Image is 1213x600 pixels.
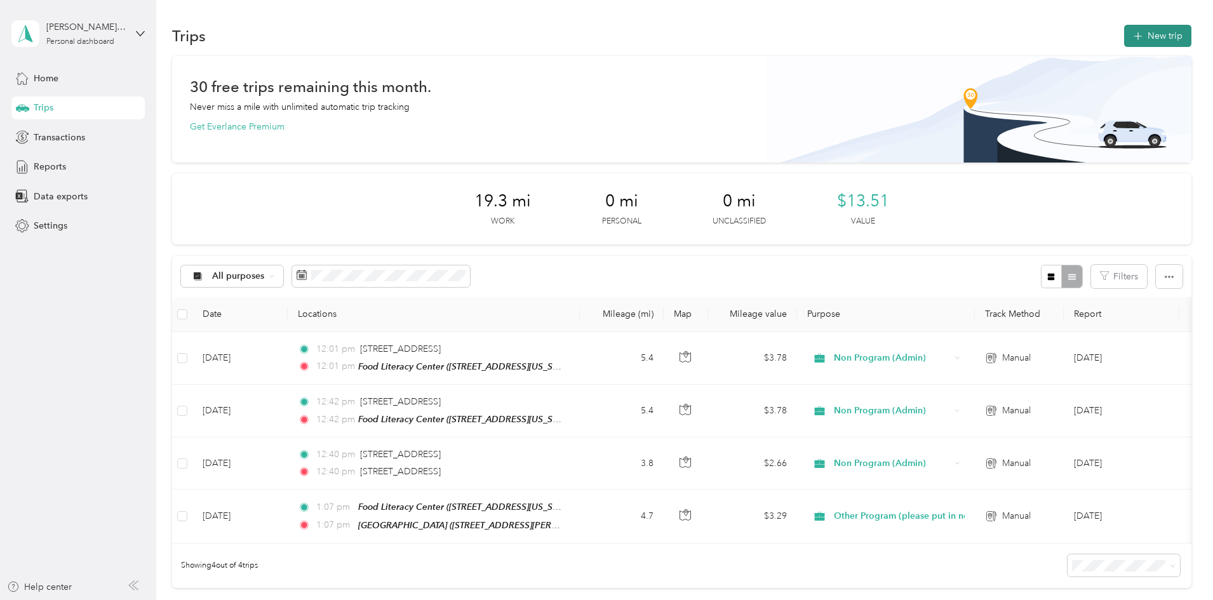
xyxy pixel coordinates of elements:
[708,332,797,385] td: $3.78
[358,361,576,372] span: Food Literacy Center ([STREET_ADDRESS][US_STATE])
[708,297,797,332] th: Mileage value
[316,342,355,356] span: 12:01 pm
[360,449,441,460] span: [STREET_ADDRESS]
[580,332,664,385] td: 5.4
[491,216,514,227] p: Work
[664,297,708,332] th: Map
[358,502,576,512] span: Food Literacy Center ([STREET_ADDRESS][US_STATE])
[316,518,352,532] span: 1:07 pm
[602,216,641,227] p: Personal
[316,500,352,514] span: 1:07 pm
[708,385,797,437] td: $3.78
[474,191,531,211] span: 19.3 mi
[580,437,664,490] td: 3.8
[975,297,1064,332] th: Track Method
[1124,25,1191,47] button: New trip
[288,297,580,332] th: Locations
[767,56,1191,163] img: Banner
[723,191,756,211] span: 0 mi
[1064,332,1179,385] td: Aug 2025
[580,297,664,332] th: Mileage (mi)
[580,490,664,543] td: 4.7
[834,404,950,418] span: Non Program (Admin)
[172,29,206,43] h1: Trips
[190,120,285,133] button: Get Everlance Premium
[34,72,58,85] span: Home
[708,490,797,543] td: $3.29
[34,219,67,232] span: Settings
[713,216,766,227] p: Unclassified
[34,190,88,203] span: Data exports
[46,20,126,34] div: [PERSON_NAME][EMAIL_ADDRESS][DOMAIN_NAME]
[1064,385,1179,437] td: Aug 2025
[837,191,889,211] span: $13.51
[1091,265,1147,288] button: Filters
[580,385,664,437] td: 5.4
[192,332,288,385] td: [DATE]
[360,466,441,477] span: [STREET_ADDRESS]
[358,520,606,531] span: [GEOGRAPHIC_DATA] ([STREET_ADDRESS][PERSON_NAME])
[316,395,355,409] span: 12:42 pm
[316,465,355,479] span: 12:40 pm
[1002,351,1031,365] span: Manual
[172,560,258,571] span: Showing 4 out of 4 trips
[190,100,410,114] p: Never miss a mile with unlimited automatic trip tracking
[1064,437,1179,490] td: Aug 2025
[1064,297,1179,332] th: Report
[708,437,797,490] td: $2.66
[192,437,288,490] td: [DATE]
[834,457,950,470] span: Non Program (Admin)
[605,191,638,211] span: 0 mi
[358,414,576,425] span: Food Literacy Center ([STREET_ADDRESS][US_STATE])
[360,396,441,407] span: [STREET_ADDRESS]
[212,272,265,281] span: All purposes
[1002,509,1031,523] span: Manual
[316,413,353,427] span: 12:42 pm
[46,38,114,46] div: Personal dashboard
[851,216,875,227] p: Value
[7,580,72,594] button: Help center
[1002,457,1031,470] span: Manual
[834,351,950,365] span: Non Program (Admin)
[190,80,431,93] h1: 30 free trips remaining this month.
[1002,404,1031,418] span: Manual
[316,359,353,373] span: 12:01 pm
[192,490,288,543] td: [DATE]
[34,131,85,144] span: Transactions
[1064,490,1179,543] td: Aug 2025
[316,448,355,462] span: 12:40 pm
[192,385,288,437] td: [DATE]
[797,297,975,332] th: Purpose
[34,101,53,114] span: Trips
[192,297,288,332] th: Date
[1142,529,1213,600] iframe: Everlance-gr Chat Button Frame
[360,343,441,354] span: [STREET_ADDRESS]
[34,160,66,173] span: Reports
[834,509,984,523] span: Other Program (please put in notes)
